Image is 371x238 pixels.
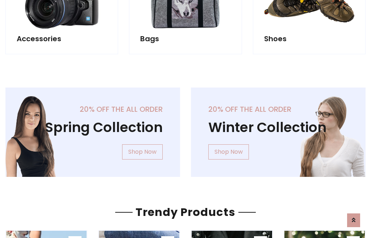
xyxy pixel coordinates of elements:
[23,119,163,136] h1: Spring Collection
[17,34,107,43] h5: Accessories
[208,119,348,136] h1: Winter Collection
[122,144,163,160] a: Shop Now
[208,144,249,160] a: Shop Now
[140,34,230,43] h5: Bags
[133,204,238,220] span: Trendy Products
[23,105,163,114] h5: 20% off the all order
[208,105,348,114] h5: 20% off the all order
[264,34,354,43] h5: Shoes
